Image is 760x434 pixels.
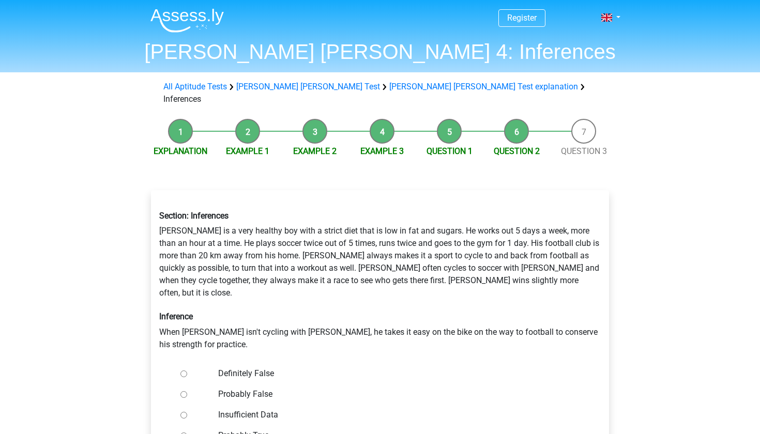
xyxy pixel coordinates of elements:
[159,81,601,105] div: Inferences
[150,8,224,33] img: Assessly
[507,13,537,23] a: Register
[218,388,576,400] label: Probably False
[218,409,576,421] label: Insufficient Data
[226,146,269,156] a: Example 1
[293,146,337,156] a: Example 2
[142,39,618,64] h1: [PERSON_NAME] [PERSON_NAME] 4: Inferences
[159,312,601,321] h6: Inference
[218,367,576,380] label: Definitely False
[159,211,601,221] h6: Section: Inferences
[151,203,609,359] div: [PERSON_NAME] is a very healthy boy with a strict diet that is low in fat and sugars. He works ou...
[561,146,607,156] a: Question 3
[494,146,540,156] a: Question 2
[389,82,578,91] a: [PERSON_NAME] [PERSON_NAME] Test explanation
[163,82,227,91] a: All Aptitude Tests
[427,146,473,156] a: Question 1
[360,146,404,156] a: Example 3
[154,146,207,156] a: Explanation
[236,82,380,91] a: [PERSON_NAME] [PERSON_NAME] Test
